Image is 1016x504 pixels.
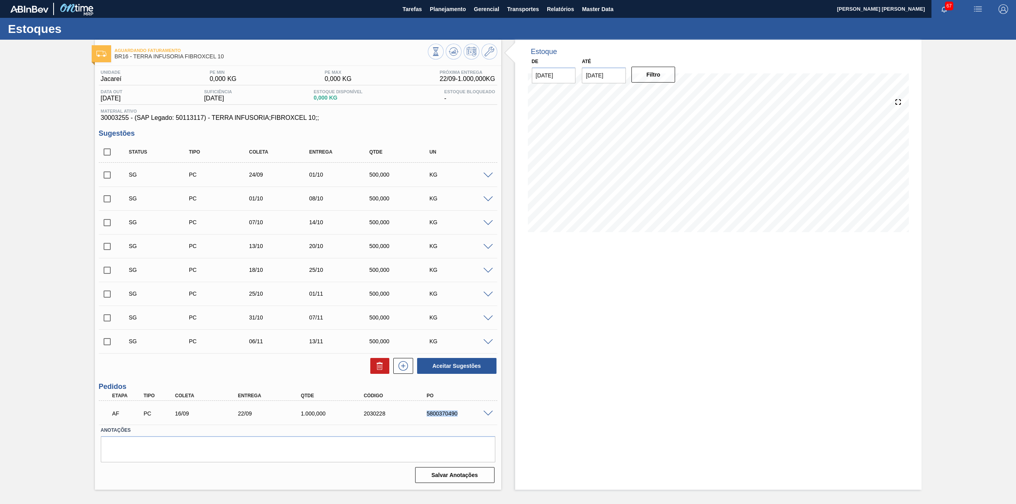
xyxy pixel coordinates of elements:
div: Sugestão Criada [127,219,196,225]
div: 25/10/2025 [307,267,376,273]
div: 25/10/2025 [247,290,316,297]
div: Entrega [236,393,308,398]
h3: Sugestões [99,129,497,138]
span: Suficiência [204,89,232,94]
div: Status [127,149,196,155]
div: Aguardando Faturamento [110,405,144,422]
div: 13/10/2025 [247,243,316,249]
div: Pedido de Compra [187,243,256,249]
div: 500,000 [367,267,436,273]
div: Coleta [247,149,316,155]
div: KG [427,171,496,178]
div: Coleta [173,393,245,398]
span: [DATE] [101,95,123,102]
p: AF [112,410,142,417]
div: 07/10/2025 [247,219,316,225]
div: 31/10/2025 [247,314,316,321]
button: Aceitar Sugestões [417,358,496,374]
div: 24/09/2025 [247,171,316,178]
div: 500,000 [367,314,436,321]
div: 2030228 [362,410,433,417]
span: Relatórios [547,4,574,14]
div: Etapa [110,393,144,398]
div: 06/11/2025 [247,338,316,344]
div: Qtde [367,149,436,155]
span: PE MAX [325,70,352,75]
div: Qtde [299,393,371,398]
span: 30003255 - (SAP Legado: 50113117) - TERRA INFUSORIA;FIBROXCEL 10;; [101,114,495,121]
div: - [442,89,497,102]
img: userActions [973,4,983,14]
div: Pedido de Compra [187,171,256,178]
div: 01/11/2025 [307,290,376,297]
div: 500,000 [367,171,436,178]
span: Jacareí [101,75,121,83]
div: KG [427,195,496,202]
h3: Pedidos [99,383,497,391]
div: 08/10/2025 [307,195,376,202]
span: 22/09 - 1.000,000 KG [440,75,495,83]
div: KG [427,219,496,225]
div: Código [362,393,433,398]
span: Unidade [101,70,121,75]
span: Master Data [582,4,613,14]
span: 67 [945,2,953,10]
button: Notificações [931,4,957,15]
div: Tipo [142,393,176,398]
div: 500,000 [367,219,436,225]
button: Programar Estoque [464,44,479,60]
div: UN [427,149,496,155]
span: 0,000 KG [210,75,237,83]
span: 0,000 KG [314,95,362,101]
span: Estoque Disponível [314,89,362,94]
div: 500,000 [367,338,436,344]
div: 1.000,000 [299,410,371,417]
div: 500,000 [367,290,436,297]
div: Sugestão Criada [127,171,196,178]
span: PE MIN [210,70,237,75]
div: Sugestão Criada [127,338,196,344]
div: 13/11/2025 [307,338,376,344]
div: Pedido de Compra [187,219,256,225]
span: Planejamento [430,4,466,14]
div: Aceitar Sugestões [413,357,497,375]
div: 14/10/2025 [307,219,376,225]
div: Pedido de Compra [187,314,256,321]
div: KG [427,267,496,273]
div: KG [427,314,496,321]
img: Logout [999,4,1008,14]
div: Entrega [307,149,376,155]
img: Ícone [96,51,106,57]
span: Tarefas [402,4,422,14]
div: Estoque [531,48,557,56]
button: Salvar Anotações [415,467,495,483]
span: Transportes [507,4,539,14]
div: 500,000 [367,195,436,202]
span: Gerencial [474,4,499,14]
div: Pedido de Compra [187,195,256,202]
div: KG [427,290,496,297]
div: Sugestão Criada [127,243,196,249]
div: Pedido de Compra [187,290,256,297]
button: Visão Geral dos Estoques [428,44,444,60]
label: De [532,59,539,64]
label: Anotações [101,425,495,436]
div: KG [427,243,496,249]
span: BR16 - TERRA INFUSORIA FIBROXCEL 10 [115,54,428,60]
button: Atualizar Gráfico [446,44,462,60]
img: TNhmsLtSVTkK8tSr43FrP2fwEKptu5GPRR3wAAAABJRU5ErkJggg== [10,6,48,13]
div: Excluir Sugestões [366,358,389,374]
span: Aguardando Faturamento [115,48,428,53]
div: 500,000 [367,243,436,249]
button: Filtro [631,67,675,83]
span: Próxima Entrega [440,70,495,75]
div: Nova sugestão [389,358,413,374]
div: Pedido de Compra [142,410,176,417]
span: [DATE] [204,95,232,102]
label: Até [582,59,591,64]
div: 18/10/2025 [247,267,316,273]
h1: Estoques [8,24,149,33]
input: dd/mm/yyyy [582,67,626,83]
div: 22/09/2025 [236,410,308,417]
input: dd/mm/yyyy [532,67,576,83]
